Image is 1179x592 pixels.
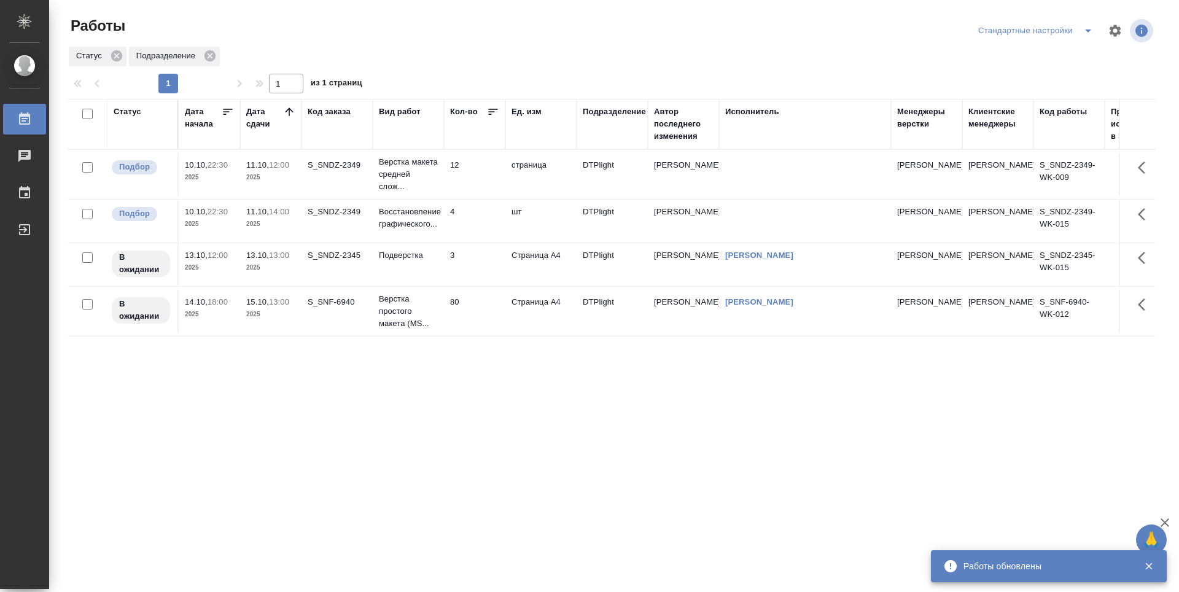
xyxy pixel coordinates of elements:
[185,251,208,260] p: 13.10,
[1130,153,1160,182] button: Здесь прячутся важные кнопки
[379,106,421,118] div: Вид работ
[648,200,719,243] td: [PERSON_NAME]
[185,308,234,321] p: 2025
[269,251,289,260] p: 13:00
[975,21,1100,41] div: split button
[308,249,367,262] div: S_SNDZ-2345
[583,106,646,118] div: Подразделение
[246,251,269,260] p: 13.10,
[119,208,150,220] p: Подбор
[185,171,234,184] p: 2025
[69,47,126,66] div: Статус
[962,290,1033,333] td: [PERSON_NAME]
[379,293,438,330] p: Верстка простого макета (MS...
[311,76,362,93] span: из 1 страниц
[208,160,228,169] p: 22:30
[246,297,269,306] p: 15.10,
[725,297,793,306] a: [PERSON_NAME]
[246,308,295,321] p: 2025
[111,206,171,222] div: Можно подбирать исполнителей
[1141,527,1162,553] span: 🙏
[1130,243,1160,273] button: Здесь прячутся важные кнопки
[897,206,956,218] p: [PERSON_NAME]
[962,153,1033,196] td: [PERSON_NAME]
[246,218,295,230] p: 2025
[114,106,141,118] div: Статус
[269,297,289,306] p: 13:00
[208,207,228,216] p: 22:30
[269,207,289,216] p: 14:00
[185,297,208,306] p: 14.10,
[1033,243,1105,286] td: S_SNDZ-2345-WK-015
[246,262,295,274] p: 2025
[308,106,351,118] div: Код заказа
[129,47,220,66] div: Подразделение
[111,159,171,176] div: Можно подбирать исполнителей
[379,156,438,193] p: Верстка макета средней слож...
[119,161,150,173] p: Подбор
[648,290,719,333] td: [PERSON_NAME]
[185,160,208,169] p: 10.10,
[136,50,200,62] p: Подразделение
[577,153,648,196] td: DTPlight
[208,251,228,260] p: 12:00
[68,16,125,36] span: Работы
[444,200,505,243] td: 4
[444,243,505,286] td: 3
[185,218,234,230] p: 2025
[725,106,779,118] div: Исполнитель
[512,106,542,118] div: Ед. изм
[208,297,228,306] p: 18:00
[648,153,719,196] td: [PERSON_NAME]
[962,243,1033,286] td: [PERSON_NAME]
[968,106,1027,130] div: Клиентские менеджеры
[897,296,956,308] p: [PERSON_NAME]
[962,200,1033,243] td: [PERSON_NAME]
[111,249,171,278] div: Исполнитель назначен, приступать к работе пока рано
[185,207,208,216] p: 10.10,
[119,298,163,322] p: В ожидании
[308,159,367,171] div: S_SNDZ-2349
[1033,200,1105,243] td: S_SNDZ-2349-WK-015
[1130,200,1160,229] button: Здесь прячутся важные кнопки
[269,160,289,169] p: 12:00
[963,560,1126,572] div: Работы обновлены
[185,262,234,274] p: 2025
[111,296,171,325] div: Исполнитель назначен, приступать к работе пока рано
[1033,153,1105,196] td: S_SNDZ-2349-WK-009
[119,251,163,276] p: В ожидании
[505,243,577,286] td: Страница А4
[379,206,438,230] p: Восстановление графического...
[577,200,648,243] td: DTPlight
[654,106,713,142] div: Автор последнего изменения
[577,243,648,286] td: DTPlight
[897,106,956,130] div: Менеджеры верстки
[444,153,505,196] td: 12
[897,249,956,262] p: [PERSON_NAME]
[185,106,222,130] div: Дата начала
[379,249,438,262] p: Подверстка
[1136,561,1161,572] button: Закрыть
[246,171,295,184] p: 2025
[505,290,577,333] td: Страница А4
[725,251,793,260] a: [PERSON_NAME]
[577,290,648,333] td: DTPlight
[246,207,269,216] p: 11.10,
[450,106,478,118] div: Кол-во
[1111,106,1166,142] div: Прогресс исполнителя в SC
[1130,290,1160,319] button: Здесь прячутся важные кнопки
[505,153,577,196] td: страница
[246,106,283,130] div: Дата сдачи
[1033,290,1105,333] td: S_SNF-6940-WK-012
[444,290,505,333] td: 80
[308,206,367,218] div: S_SNDZ-2349
[897,159,956,171] p: [PERSON_NAME]
[648,243,719,286] td: [PERSON_NAME]
[246,160,269,169] p: 11.10,
[505,200,577,243] td: шт
[76,50,106,62] p: Статус
[1040,106,1087,118] div: Код работы
[308,296,367,308] div: S_SNF-6940
[1136,524,1167,555] button: 🙏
